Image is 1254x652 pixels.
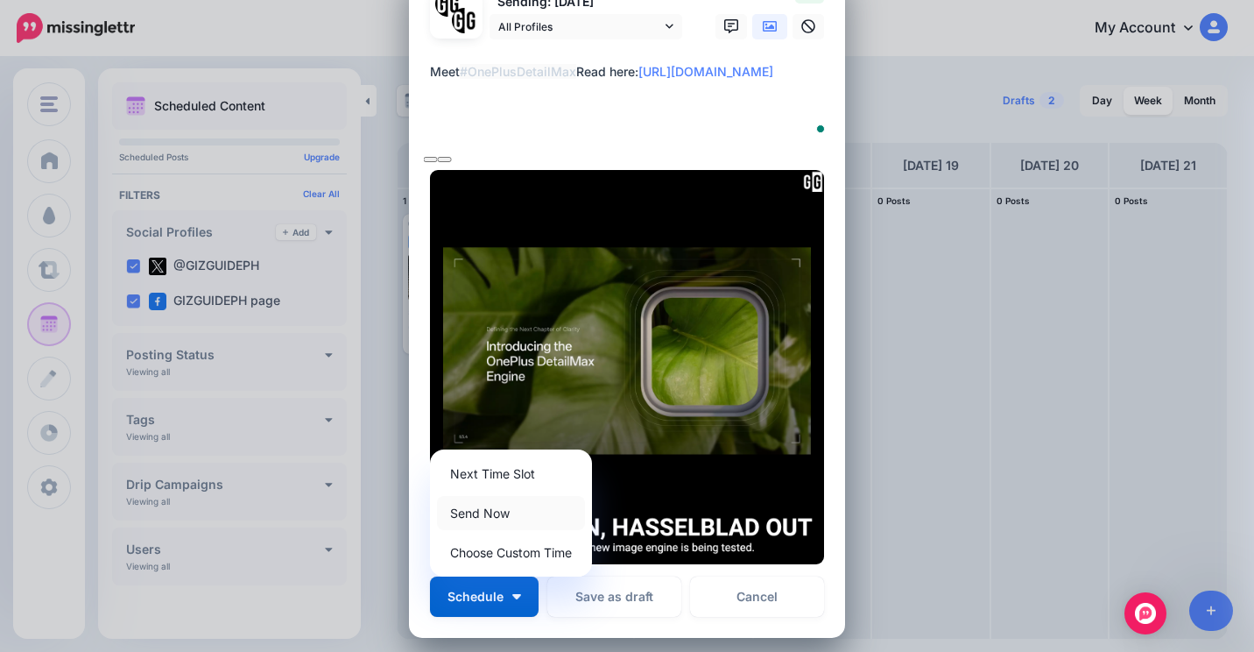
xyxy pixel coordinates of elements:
a: Choose Custom Time [437,535,585,570]
textarea: To enrich screen reader interactions, please activate Accessibility in Grammarly extension settings [430,61,833,145]
img: VIB391C9WN6LRCV04QLHFZG9W65H9JSO.png [430,170,824,564]
span: All Profiles [498,18,661,36]
img: JT5sWCfR-79925.png [452,8,477,33]
a: All Profiles [490,14,682,39]
div: Open Intercom Messenger [1124,592,1166,634]
div: Schedule [430,450,592,577]
div: Meet Read here: [430,61,833,82]
a: Send Now [437,496,585,530]
button: Save as draft [547,577,681,617]
button: Schedule [430,577,539,617]
a: Cancel [690,577,824,617]
span: Schedule [447,591,504,603]
a: Next Time Slot [437,457,585,491]
img: arrow-down-white.png [512,594,521,599]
